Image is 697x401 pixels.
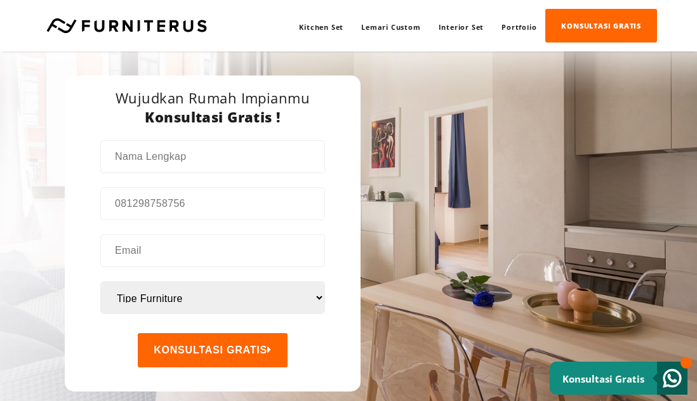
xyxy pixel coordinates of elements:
a: Portfolio [493,11,545,43]
a: Interior Set [430,11,493,43]
a: KONSULTASI GRATIS [545,9,657,43]
small: Konsultasi Gratis [562,372,644,385]
h3: Konsultasi Gratis ! [100,107,325,126]
a: Lemari Custom [352,11,429,43]
a: Kitchen Set [290,11,352,43]
input: Nama Lengkap [102,141,324,173]
button: KONSULTASI GRATIS [138,333,288,367]
input: 081298758756 [102,188,324,220]
a: Konsultasi Gratis [550,362,687,395]
h3: Wujudkan Rumah Impianmu [100,88,325,107]
input: Email [102,235,324,266]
